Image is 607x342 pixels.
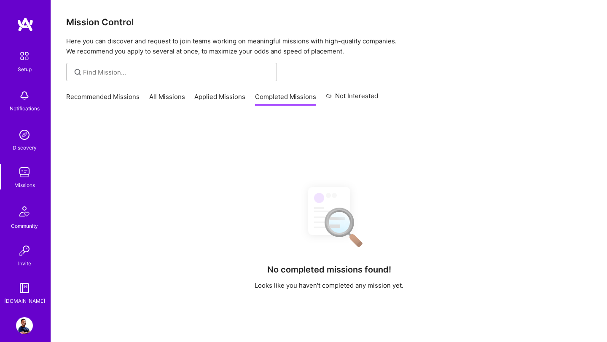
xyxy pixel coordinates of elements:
img: teamwork [16,164,33,181]
div: Discovery [13,143,37,152]
img: Invite [16,242,33,259]
h3: Mission Control [66,17,592,27]
p: Looks like you haven't completed any mission yet. [255,281,403,290]
a: Applied Missions [194,92,245,106]
a: Recommended Missions [66,92,140,106]
i: icon SearchGrey [73,67,83,77]
div: Invite [18,259,31,268]
img: setup [16,47,33,65]
a: User Avatar [14,317,35,334]
div: Missions [14,181,35,190]
div: Setup [18,65,32,74]
div: Notifications [10,104,40,113]
img: guide book [16,280,33,297]
img: Community [14,201,35,222]
a: Completed Missions [255,92,316,106]
div: Community [11,222,38,230]
img: discovery [16,126,33,143]
img: No Results [293,179,365,253]
div: [DOMAIN_NAME] [4,297,45,305]
img: User Avatar [16,317,33,334]
a: Not Interested [325,91,378,106]
img: logo [17,17,34,32]
img: bell [16,87,33,104]
p: Here you can discover and request to join teams working on meaningful missions with high-quality ... [66,36,592,56]
a: All Missions [149,92,185,106]
h4: No completed missions found! [267,265,391,275]
input: Find Mission... [83,68,271,77]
